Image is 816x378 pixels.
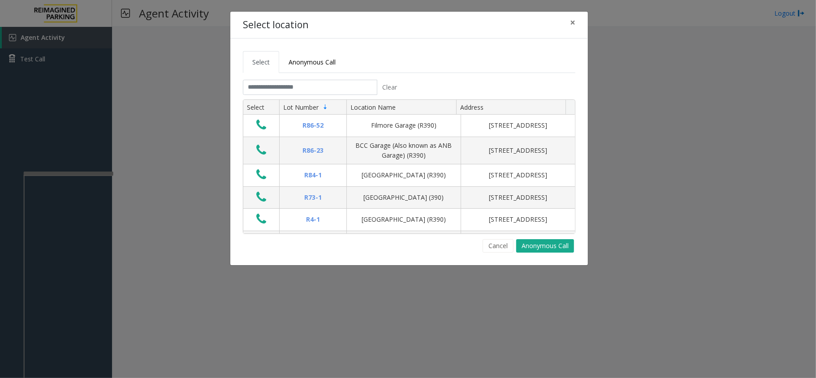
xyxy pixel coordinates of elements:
div: [GEOGRAPHIC_DATA] (R390) [352,215,455,224]
div: [STREET_ADDRESS] [466,170,570,180]
span: Sortable [322,103,329,111]
div: R86-23 [285,146,341,155]
div: R73-1 [285,193,341,202]
span: Location Name [350,103,396,112]
div: [GEOGRAPHIC_DATA] (390) [352,193,455,202]
span: Select [252,58,270,66]
button: Cancel [483,239,514,253]
div: BCC Garage (Also known as ANB Garage) (R390) [352,141,455,161]
div: R84-1 [285,170,341,180]
button: Anonymous Call [516,239,574,253]
span: Anonymous Call [289,58,336,66]
div: [GEOGRAPHIC_DATA] (R390) [352,170,455,180]
div: R86-52 [285,120,341,130]
div: [STREET_ADDRESS] [466,146,570,155]
th: Select [243,100,279,115]
div: Filmore Garage (R390) [352,120,455,130]
div: R4-1 [285,215,341,224]
span: × [570,16,575,29]
span: Address [460,103,484,112]
span: Lot Number [283,103,319,112]
div: Data table [243,100,575,233]
button: Close [564,12,582,34]
h4: Select location [243,18,308,32]
div: [STREET_ADDRESS] [466,193,570,202]
div: [STREET_ADDRESS] [466,215,570,224]
ul: Tabs [243,51,575,73]
div: [STREET_ADDRESS] [466,120,570,130]
button: Clear [377,80,402,95]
